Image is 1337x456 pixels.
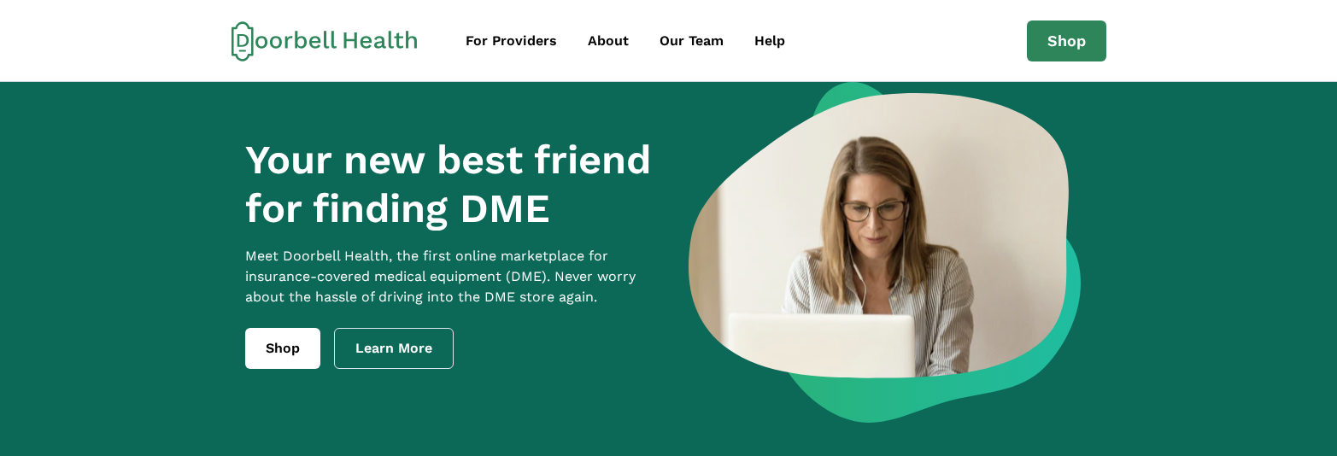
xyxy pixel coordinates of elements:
a: Shop [1027,20,1106,61]
h1: Your new best friend for finding DME [245,136,660,232]
div: Our Team [660,31,724,51]
a: Our Team [646,24,737,58]
div: About [588,31,629,51]
img: a woman looking at a computer [689,82,1081,423]
a: Shop [245,328,320,369]
a: Learn More [334,328,454,369]
a: Help [741,24,799,58]
div: Help [754,31,785,51]
p: Meet Doorbell Health, the first online marketplace for insurance-covered medical equipment (DME).... [245,246,660,307]
a: For Providers [452,24,571,58]
a: About [574,24,642,58]
div: For Providers [466,31,557,51]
